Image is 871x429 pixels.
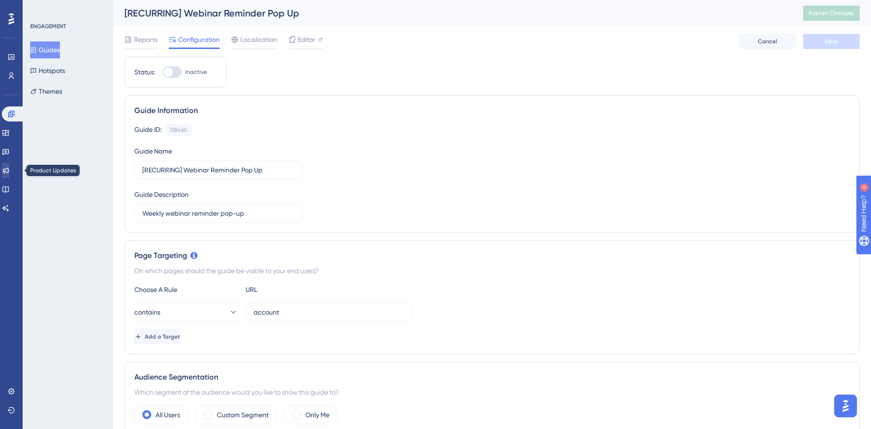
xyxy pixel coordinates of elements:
button: Themes [30,83,62,100]
div: Guide Name [134,146,172,157]
div: Status: [134,66,155,78]
label: All Users [156,409,180,421]
div: ENGAGEMENT [30,23,66,30]
button: Guides [30,41,60,58]
div: Guide Description [134,189,189,200]
button: Save [803,34,860,49]
span: Add a Target [145,333,180,340]
button: Hotspots [30,62,65,79]
div: Guide Information [134,105,850,116]
button: contains [134,303,238,322]
div: Page Targeting [134,250,850,261]
span: Cancel [758,38,777,45]
div: URL [246,284,349,295]
button: Cancel [739,34,796,49]
button: Publish Changes [803,6,860,21]
div: Which segment of the audience would you like to show this guide to? [134,387,850,398]
span: Configuration [178,34,220,45]
span: contains [134,307,160,318]
div: [RECURRING] Webinar Reminder Pop Up [124,7,780,20]
div: 4 [66,5,68,12]
span: Reports [134,34,157,45]
span: Localization [240,34,277,45]
button: Add a Target [134,329,180,344]
input: yourwebsite.com/path [254,307,405,317]
span: Publish Changes [809,9,854,17]
div: On which pages should the guide be visible to your end users? [134,265,850,276]
label: Only Me [305,409,329,421]
div: 138460 [170,126,188,134]
span: Save [825,38,838,45]
label: Custom Segment [217,409,269,421]
span: Need Help? [22,2,59,14]
input: Type your Guide’s Description here [142,208,294,219]
div: Audience Segmentation [134,372,850,383]
span: Inactive [185,68,207,76]
input: Type your Guide’s Name here [142,165,294,175]
span: Editor [298,34,315,45]
div: Choose A Rule [134,284,238,295]
iframe: UserGuiding AI Assistant Launcher [831,392,860,420]
div: Guide ID: [134,124,162,136]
